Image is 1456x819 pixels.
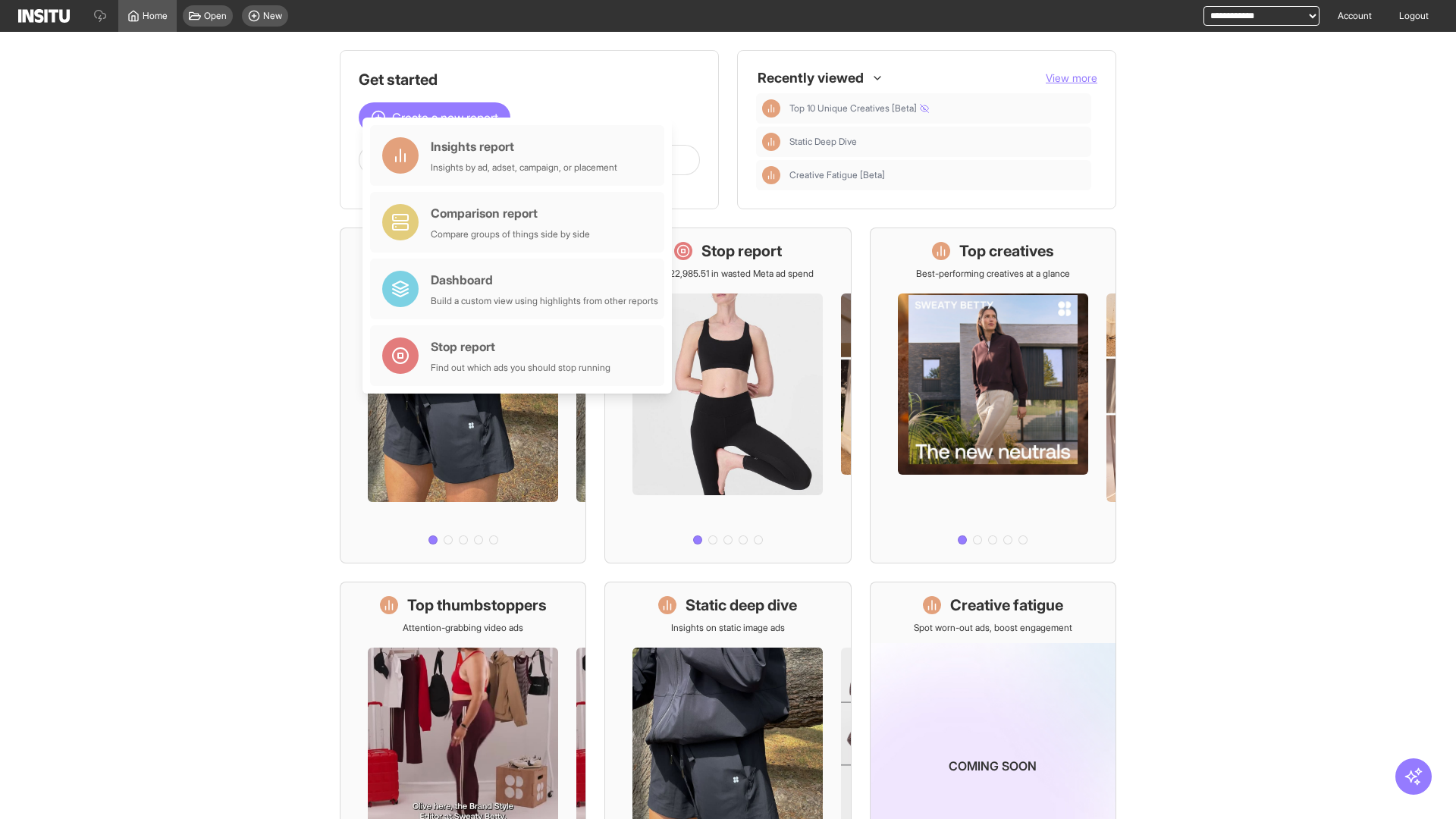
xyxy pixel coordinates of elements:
[407,595,547,616] h1: Top thumbstoppers
[204,10,227,22] span: Open
[359,69,700,90] h1: Get started
[403,622,523,634] p: Attention-grabbing video ads
[916,268,1070,280] p: Best-performing creatives at a glance
[789,169,885,181] span: Creative Fatigue [Beta]
[431,162,617,174] div: Insights by ad, adset, campaign, or placement
[392,108,498,127] span: Create a new report
[789,102,929,115] span: Top 10 Unique Creatives [Beta]
[762,166,780,184] div: Insights
[431,337,610,356] div: Stop report
[959,240,1054,262] h1: Top creatives
[789,136,1085,148] span: Static Deep Dive
[762,99,780,118] div: Insights
[671,622,785,634] p: Insights on static image ads
[340,227,586,563] a: What's live nowSee all active ads instantly
[762,133,780,151] div: Insights
[431,204,590,222] div: Comparison report
[604,227,851,563] a: Stop reportSave £22,985.51 in wasted Meta ad spend
[1046,71,1097,86] button: View more
[18,9,70,23] img: Logo
[431,271,658,289] div: Dashboard
[789,102,1085,115] span: Top 10 Unique Creatives [Beta]
[642,268,814,280] p: Save £22,985.51 in wasted Meta ad spend
[870,227,1116,563] a: Top creativesBest-performing creatives at a glance
[701,240,782,262] h1: Stop report
[789,136,857,148] span: Static Deep Dive
[359,102,510,133] button: Create a new report
[143,10,168,22] span: Home
[431,228,590,240] div: Compare groups of things side by side
[686,595,797,616] h1: Static deep dive
[263,10,282,22] span: New
[1046,71,1097,84] span: View more
[431,362,610,374] div: Find out which ads you should stop running
[789,169,1085,181] span: Creative Fatigue [Beta]
[431,137,617,155] div: Insights report
[431,295,658,307] div: Build a custom view using highlights from other reports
